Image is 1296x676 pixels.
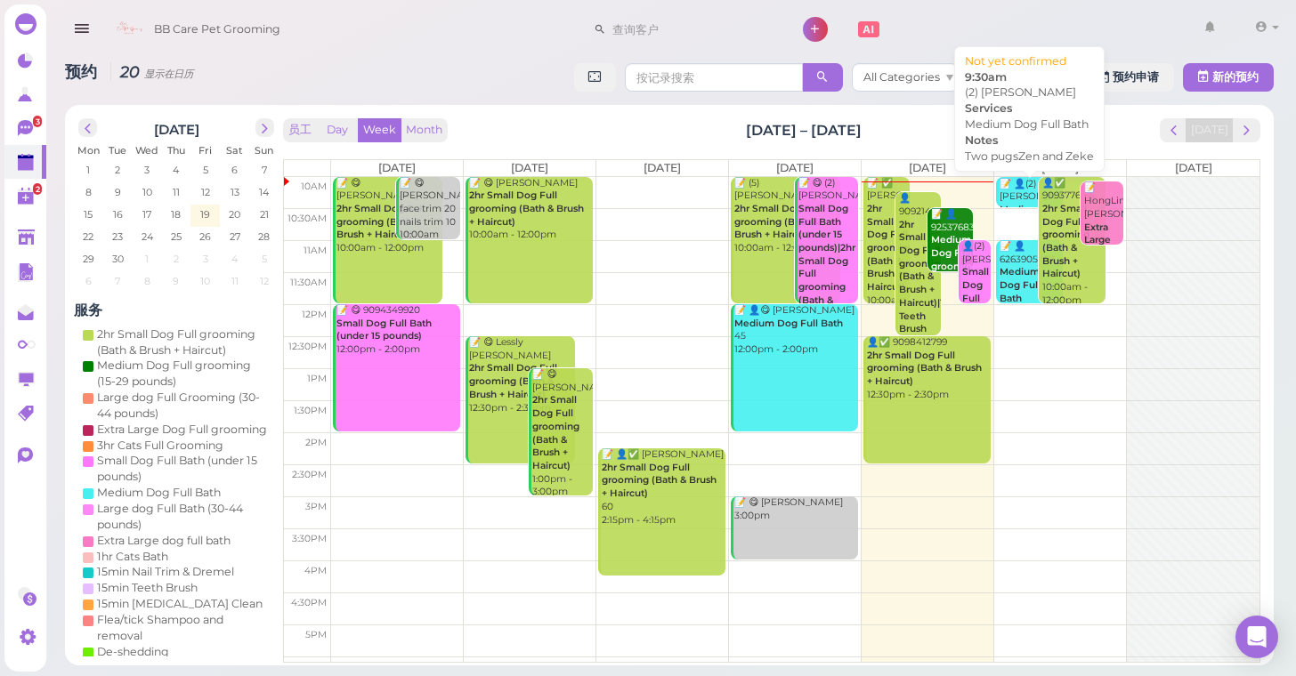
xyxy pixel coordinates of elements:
div: 📝 HongLing [PERSON_NAME] 10:05am [1083,181,1122,286]
b: 2hr Small Dog Full grooming (Bath & Brush + Haircut)|15min Teeth Brush [899,219,968,335]
span: 3:30pm [292,533,327,544]
button: Month [401,118,448,142]
span: 4 [171,162,181,178]
div: Open Intercom Messenger [1235,616,1278,658]
div: 📝 ✅ [PERSON_NAME] 10:00am - 12:00pm [866,177,909,334]
span: 17 [141,206,153,222]
span: [DATE] [776,161,814,174]
button: prev [78,118,97,137]
span: Sun [255,144,273,157]
div: 2hr Small Dog Full grooming (Bath & Brush + Haircut) [97,326,270,358]
span: 1 [85,162,92,178]
div: Medium Dog Full grooming (15-29 pounds) [97,358,270,390]
button: [DATE] [1186,118,1234,142]
div: 📝 😋 9094349920 12:00pm - 2:00pm [336,304,459,357]
span: 16 [111,206,125,222]
div: Two pugsZen and Zeke [965,149,1094,165]
span: 5pm [305,629,327,640]
span: 10am [301,181,327,192]
div: 📝 😋 (2) [PERSON_NAME] 10:00am - 12:00pm [798,177,858,360]
div: 📝 😋 [PERSON_NAME] 1:00pm - 3:00pm [531,368,592,499]
span: 12pm [302,309,327,320]
b: Extra Large dog full bath [1084,221,1121,272]
b: Medium Dog Full Bath [1000,204,1041,241]
div: 👤9092142959 10:15am - 12:30pm [898,192,941,375]
span: 21 [258,206,271,222]
div: 15min Nail Trim & Dremel [97,564,234,580]
div: 📝 😋 Lessly [PERSON_NAME] 12:30pm - 2:30pm [468,336,574,414]
span: 2 [172,251,181,267]
div: Large dog Full Bath (30-44 pounds) [97,501,270,533]
h2: [DATE] – [DATE] [746,120,862,141]
button: 员工 [283,118,317,142]
div: 👤✅ 9093776165 10:00am - 12:00pm [1041,177,1106,308]
span: Fri [198,144,212,157]
span: 6 [84,273,93,289]
button: next [255,118,274,137]
span: 5:30pm [292,661,327,672]
span: 9 [113,184,123,200]
h2: [DATE] [154,118,199,138]
span: 13 [229,184,241,200]
div: 1hr Cats Bath [97,549,168,565]
div: 📝 👤6263905207 60 11:00am [999,240,1063,332]
div: 📝 👤(2) [PERSON_NAME] Two pugsZen and Zeke 9:30am [999,178,1063,295]
div: 📝 😋 [PERSON_NAME] 3:00pm [733,496,857,522]
a: 3 [4,111,46,145]
div: Flea/tick Shampoo and removal [97,612,270,644]
span: Thu [167,144,185,157]
span: 2pm [305,437,327,448]
span: 4 [230,251,239,267]
div: (2) [PERSON_NAME] [965,84,1094,101]
span: 5 [260,251,269,267]
span: Tue [109,144,126,157]
span: 3pm [305,501,327,512]
span: 8 [142,273,152,289]
span: 新的预约 [1212,70,1259,84]
span: [DATE] [511,161,548,174]
span: 24 [140,229,155,245]
span: 28 [256,229,271,245]
b: Notes [965,133,998,147]
div: Small Dog Full Bath (under 15 pounds) [97,453,270,485]
b: 2hr Small Dog Full grooming (Bath & Brush + Haircut) [469,189,584,227]
span: 29 [81,251,96,267]
span: 22 [81,229,95,245]
div: De-shedding [97,644,169,660]
div: Extra Large Dog Full grooming [97,422,267,438]
span: Wed [135,144,158,157]
span: 1:30pm [294,405,327,416]
span: 18 [169,206,182,222]
span: [DATE] [1175,161,1212,174]
span: 5 [201,162,210,178]
button: 新的预约 [1183,63,1274,92]
span: BB Care Pet Grooming [154,4,280,54]
span: [DATE] [378,161,416,174]
b: 2hr Small Dog Full grooming (Bath & Brush + Haircut) [532,394,579,471]
span: 26 [198,229,213,245]
b: Medium Dog Full Bath [1000,266,1041,303]
b: Medium Dog Full grooming (15-29 pounds) [931,234,978,298]
span: 3 [142,162,151,178]
input: 查询客户 [606,15,779,44]
b: 2hr Small Dog Full grooming (Bath & Brush + Haircut) [734,203,822,240]
div: 📝 😋 [PERSON_NAME] 10:00am - 12:00pm [336,177,441,255]
span: 1pm [307,373,327,384]
div: 📝 😋 [PERSON_NAME] face trim 20 nails trim 10 10:00am [399,177,459,242]
span: Sat [226,144,243,157]
span: 12:30pm [288,341,327,352]
div: 15min [MEDICAL_DATA] Clean [97,596,263,612]
span: 25 [169,229,183,245]
div: 📝 👤9253768332 80 10:30am [930,208,973,326]
span: 4:30pm [291,597,327,608]
div: Medium Dog Full Bath [97,485,221,501]
b: 2hr Small Dog Full grooming (Bath & Brush + Haircut) [867,203,914,293]
div: Medium Dog Full Bath [965,117,1094,133]
i: 20 [110,62,193,81]
span: [DATE] [1041,161,1079,174]
span: 2 [113,162,122,178]
span: 12 [199,184,212,200]
b: 2hr Small Dog Full grooming (Bath & Brush + Haircut) [867,350,982,387]
span: 10 [198,273,212,289]
span: 11 [171,184,182,200]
